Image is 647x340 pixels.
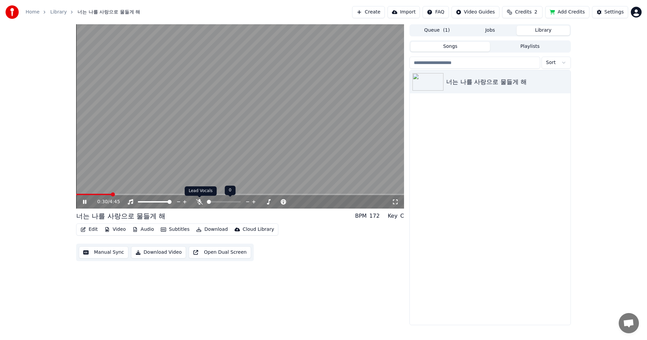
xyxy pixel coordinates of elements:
[189,246,251,258] button: Open Dual Screen
[546,59,556,66] span: Sort
[592,6,628,18] button: Settings
[76,211,165,221] div: 너는 나를 사랑으로 물들게 해
[26,9,39,16] a: Home
[490,42,570,52] button: Playlists
[534,9,537,16] span: 2
[185,186,217,196] div: Lead Vocals
[78,9,140,16] span: 너는 나를 사랑으로 물들게 해
[410,42,490,52] button: Songs
[369,212,380,220] div: 172
[464,26,517,35] button: Jobs
[355,212,367,220] div: BPM
[110,198,120,205] span: 4:45
[605,9,624,16] div: Settings
[423,6,449,18] button: FAQ
[97,198,114,205] div: /
[193,225,230,234] button: Download
[130,225,157,234] button: Audio
[515,9,531,16] span: Credits
[517,26,570,35] button: Library
[443,27,450,34] span: ( 1 )
[452,6,499,18] button: Video Guides
[158,225,192,234] button: Subtitles
[97,198,108,205] span: 0:30
[26,9,140,16] nav: breadcrumb
[79,246,128,258] button: Manual Sync
[225,186,236,195] div: 0
[446,77,568,87] div: 너는 나를 사랑으로 물들게 해
[131,246,186,258] button: Download Video
[5,5,19,19] img: youka
[102,225,128,234] button: Video
[352,6,385,18] button: Create
[410,26,464,35] button: Queue
[400,212,404,220] div: C
[50,9,67,16] a: Library
[388,6,420,18] button: Import
[502,6,543,18] button: Credits2
[619,313,639,333] a: 채팅 열기
[243,226,274,233] div: Cloud Library
[78,225,100,234] button: Edit
[388,212,398,220] div: Key
[545,6,589,18] button: Add Credits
